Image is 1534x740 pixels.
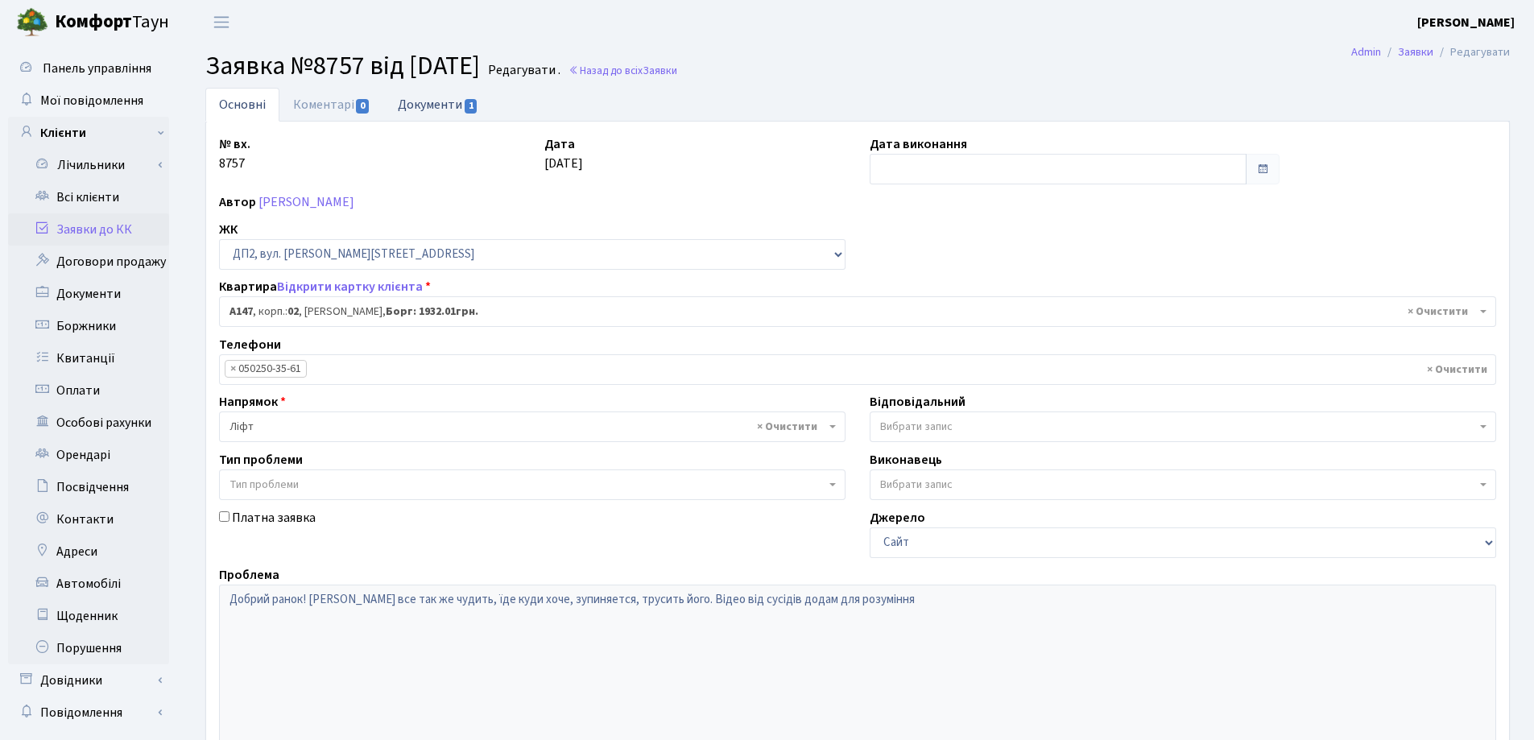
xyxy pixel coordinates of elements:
[19,149,169,181] a: Лічильники
[277,278,423,296] a: Відкрити картку клієнта
[356,99,369,114] span: 0
[384,88,492,121] a: Документи
[219,134,250,154] label: № вх.
[8,664,169,697] a: Довідники
[8,310,169,342] a: Боржники
[219,335,281,354] label: Телефони
[870,508,925,527] label: Джерело
[8,568,169,600] a: Автомобілі
[870,450,942,469] label: Виконавець
[219,450,303,469] label: Тип проблеми
[8,697,169,729] a: Повідомлення
[1427,362,1487,378] span: Видалити всі елементи
[1417,13,1515,32] a: [PERSON_NAME]
[569,63,677,78] a: Назад до всіхЗаявки
[8,117,169,149] a: Клієнти
[8,342,169,374] a: Квитанції
[8,85,169,117] a: Мої повідомлення
[8,407,169,439] a: Особові рахунки
[229,419,825,435] span: Ліфт
[532,134,858,184] div: [DATE]
[219,220,238,239] label: ЖК
[8,471,169,503] a: Посвідчення
[1398,43,1433,60] a: Заявки
[205,48,480,85] span: Заявка №8757 від [DATE]
[229,477,299,493] span: Тип проблеми
[287,304,299,320] b: 02
[258,193,354,211] a: [PERSON_NAME]
[465,99,478,114] span: 1
[8,246,169,278] a: Договори продажу
[870,134,967,154] label: Дата виконання
[219,192,256,212] label: Автор
[219,565,279,585] label: Проблема
[205,88,279,122] a: Основні
[219,392,286,411] label: Напрямок
[643,63,677,78] span: Заявки
[55,9,169,36] span: Таун
[8,213,169,246] a: Заявки до КК
[232,508,316,527] label: Платна заявка
[8,632,169,664] a: Порушення
[544,134,575,154] label: Дата
[386,304,478,320] b: Борг: 1932.01грн.
[880,419,953,435] span: Вибрати запис
[219,277,431,296] label: Квартира
[8,181,169,213] a: Всі клієнти
[16,6,48,39] img: logo.png
[8,374,169,407] a: Оплати
[219,296,1496,327] span: <b>А147</b>, корп.: <b>02</b>, Сіротян Ірина Павлівна, <b>Борг: 1932.01грн.</b>
[219,411,846,442] span: Ліфт
[279,88,384,122] a: Коментарі
[880,477,953,493] span: Вибрати запис
[1327,35,1534,69] nav: breadcrumb
[8,278,169,310] a: Документи
[1408,304,1468,320] span: Видалити всі елементи
[201,9,242,35] button: Переключити навігацію
[207,134,532,184] div: 8757
[8,52,169,85] a: Панель управління
[229,304,253,320] b: А147
[55,9,132,35] b: Комфорт
[8,439,169,471] a: Орендарі
[43,60,151,77] span: Панель управління
[229,304,1476,320] span: <b>А147</b>, корп.: <b>02</b>, Сіротян Ірина Павлівна, <b>Борг: 1932.01грн.</b>
[8,503,169,535] a: Контакти
[40,92,143,110] span: Мої повідомлення
[1351,43,1381,60] a: Admin
[1417,14,1515,31] b: [PERSON_NAME]
[8,535,169,568] a: Адреси
[225,360,307,378] li: 050250-35-61
[485,63,560,78] small: Редагувати .
[1433,43,1510,61] li: Редагувати
[230,361,236,377] span: ×
[757,419,817,435] span: Видалити всі елементи
[870,392,965,411] label: Відповідальний
[8,600,169,632] a: Щоденник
